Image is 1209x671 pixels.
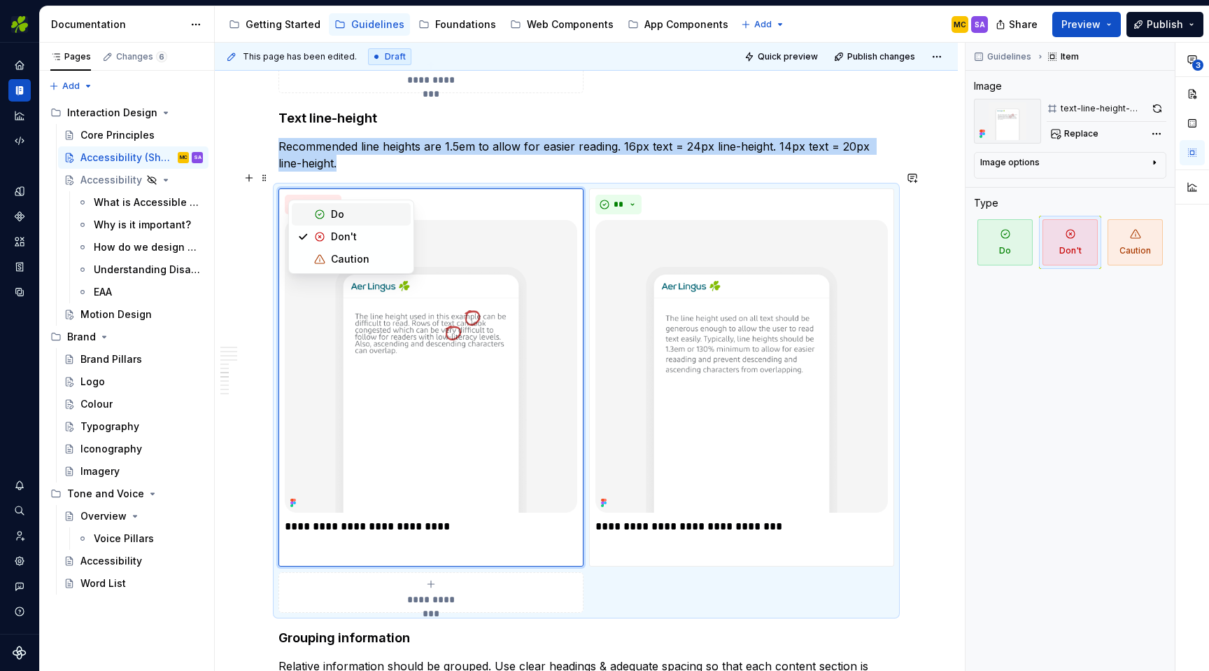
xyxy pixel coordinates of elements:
h4: Text line-height [278,110,894,127]
div: Don't [331,230,357,244]
div: App Components [644,18,728,32]
span: Quick preview [758,51,818,62]
button: Publish [1126,12,1203,37]
span: Add [754,19,772,30]
a: Voice Pillars [71,527,208,550]
a: Settings [8,550,31,572]
img: d47623d6-5fdd-4f97-82a2-c56cfb653a6b.png [595,220,888,513]
span: This page has been edited. [243,51,357,62]
button: Replace [1047,124,1105,144]
svg: Supernova Logo [13,646,27,660]
div: Interaction Design [67,106,157,120]
h4: Grouping information [278,630,894,646]
div: Data sources [8,281,31,303]
img: 6540019b-85ea-4f50-9157-c2bf7d58f40a.png [285,220,577,513]
a: Design tokens [8,180,31,202]
a: What is Accessible Design? [71,191,208,214]
span: Replace [1064,128,1098,139]
div: Do [331,207,344,221]
span: 3 [1192,60,1203,71]
div: Code automation [8,130,31,152]
div: Typography [80,420,139,434]
div: Tone and Voice [67,487,144,501]
a: How do we design for Inclusivity? [71,236,208,258]
a: Overview [58,505,208,527]
div: MC [954,19,966,30]
button: Don't [1039,216,1101,269]
a: Motion Design [58,303,208,326]
span: Share [1009,18,1038,32]
span: Publish [1147,18,1183,32]
div: Storybook stories [8,256,31,278]
div: Suggestions [289,200,413,273]
div: SA [194,151,201,165]
a: Brand Pillars [58,348,208,371]
a: Components [8,205,31,228]
span: 6 [156,51,167,62]
div: Accessibility [80,173,142,187]
button: Add [737,15,789,34]
div: Interaction Design [45,102,208,124]
div: Why is it important? [94,218,191,232]
div: Assets [8,230,31,253]
button: Add [45,76,97,96]
img: 56b5df98-d96d-4d7e-807c-0afdf3bdaefa.png [11,16,28,33]
div: SA [975,19,985,30]
div: Brand [45,326,208,348]
div: Image [974,79,1002,93]
a: Home [8,54,31,76]
a: Core Principles [58,124,208,146]
div: Type [974,196,998,210]
p: Recommended line heights are 1.5em to allow for easier reading. 16px text = 24px line-height. 14p... [278,138,894,172]
a: Typography [58,415,208,438]
span: Preview [1061,18,1101,32]
button: Publish changes [830,47,921,67]
button: Preview [1052,12,1121,37]
div: Pages [50,51,91,62]
div: Word List [80,576,126,590]
span: Don't [1042,219,1098,265]
div: Imagery [80,464,120,478]
div: Colour [80,397,113,411]
button: Contact support [8,575,31,597]
div: MC [180,151,188,165]
a: Foundations [413,13,502,36]
div: Accessibility [80,554,142,568]
div: Foundations [435,18,496,32]
div: Voice Pillars [94,532,154,546]
div: Tone and Voice [45,483,208,505]
a: EAA [71,281,208,303]
a: Iconography [58,438,208,460]
div: Core Principles [80,128,155,142]
a: Accessibility [58,169,208,191]
div: Page tree [223,11,734,39]
a: Why is it important? [71,214,208,236]
div: What is Accessible Design? [94,195,200,209]
button: Quick preview [740,47,824,67]
div: How do we design for Inclusivity? [94,240,200,254]
a: Imagery [58,460,208,483]
div: Understanding Disability [94,263,200,277]
a: Analytics [8,104,31,127]
a: Documentation [8,79,31,102]
div: Logo [80,375,105,389]
button: Image options [980,157,1160,174]
div: Motion Design [80,307,152,321]
span: Publish changes [847,51,915,62]
div: Overview [80,509,127,523]
span: Guidelines [987,51,1031,62]
a: Colour [58,393,208,415]
div: Getting Started [246,18,320,32]
span: Do [977,219,1033,265]
span: Draft [385,51,406,62]
a: Invite team [8,525,31,547]
button: Search ⌘K [8,499,31,522]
